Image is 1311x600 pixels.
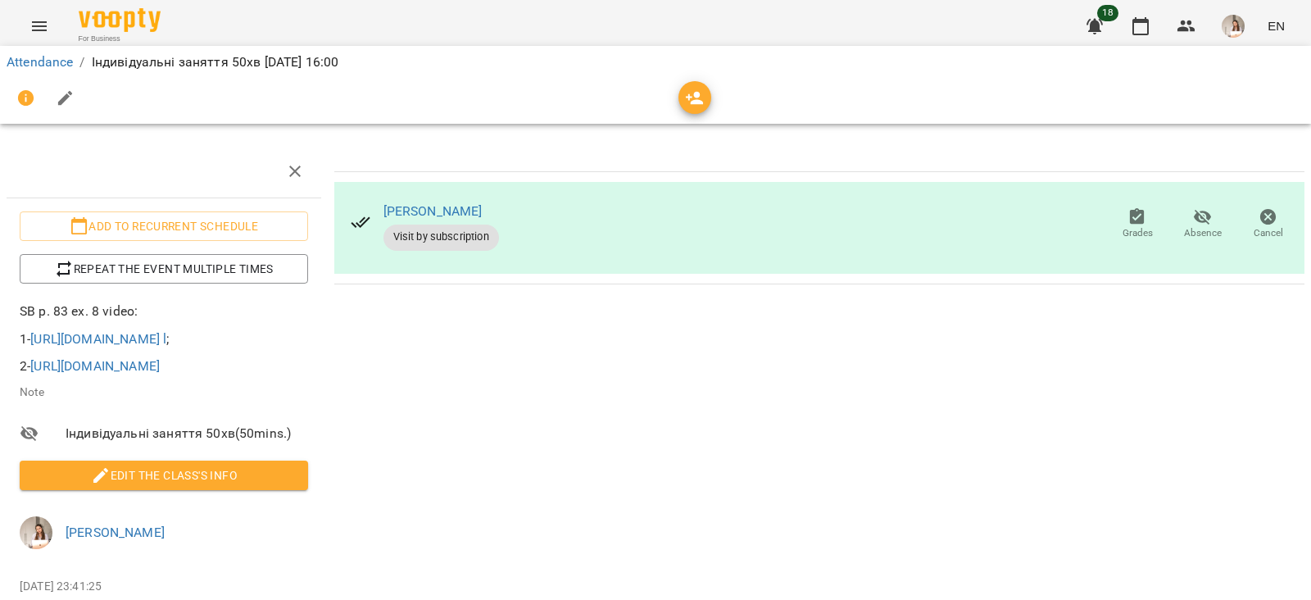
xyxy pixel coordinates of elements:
[1261,11,1291,41] button: EN
[20,579,308,595] p: [DATE] 23:41:25
[20,211,308,241] button: Add to recurrent schedule
[66,424,308,443] span: Індивідуальні заняття 50хв ( 50 mins. )
[79,52,84,72] li: /
[20,516,52,549] img: 712aada8251ba8fda70bc04018b69839.jpg
[1236,202,1301,248] button: Cancel
[7,52,1304,72] nav: breadcrumb
[1097,5,1118,21] span: 18
[20,461,308,490] button: Edit the class's Info
[79,8,161,32] img: Voopty Logo
[1170,202,1236,248] button: Absence
[383,203,483,219] a: [PERSON_NAME]
[1105,202,1170,248] button: Grades
[20,384,308,401] p: Note
[7,54,73,70] a: Attendance
[1123,226,1153,240] span: Grades
[30,331,166,347] a: [URL][DOMAIN_NAME] l
[1254,226,1283,240] span: Cancel
[33,259,295,279] span: Repeat the event multiple times
[20,302,308,321] p: SB p. 83 ex. 8 video:
[30,358,160,374] a: [URL][DOMAIN_NAME]
[20,357,308,376] p: 2-
[33,216,295,236] span: Add to recurrent schedule
[79,34,161,44] span: For Business
[1222,15,1245,38] img: 712aada8251ba8fda70bc04018b69839.jpg
[1184,226,1222,240] span: Absence
[1268,17,1285,34] span: EN
[383,230,499,244] span: Visit by subscription
[20,7,59,46] button: Menu
[20,254,308,284] button: Repeat the event multiple times
[20,330,308,349] p: 1- ;
[66,525,165,540] a: [PERSON_NAME]
[92,52,339,72] p: Індивідуальні заняття 50хв [DATE] 16:00
[33,466,295,485] span: Edit the class's Info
